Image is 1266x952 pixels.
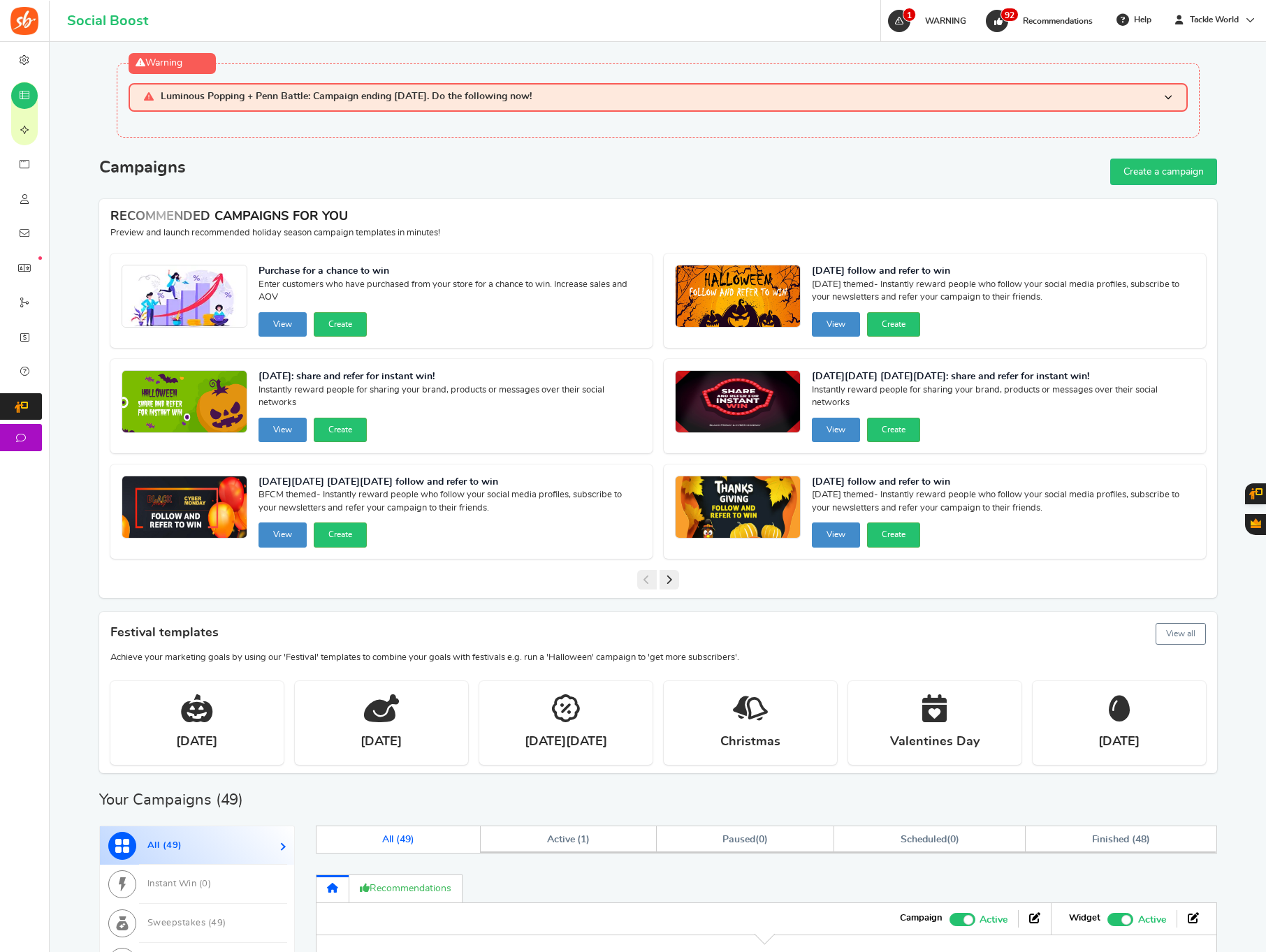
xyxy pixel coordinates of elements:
strong: Campaign [900,912,943,925]
em: New [38,256,42,260]
button: View [259,418,307,442]
span: Enter customers who have purchased from your store for a chance to win. Increase sales and AOV [259,279,641,307]
span: Scheduled [901,835,947,844]
span: ( ) [722,835,768,844]
a: Help [1111,8,1158,31]
strong: [DATE][DATE] [DATE][DATE]: share and refer for instant win! [812,370,1195,384]
div: Warning [129,53,216,74]
strong: [DATE] [361,733,402,751]
button: View [812,312,860,337]
h1: Social Boost [67,13,148,29]
span: Sweepstakes ( ) [147,918,226,928]
strong: Valentines Day [890,733,980,751]
button: Create [314,522,367,547]
span: 92 [1001,8,1019,22]
strong: Christmas [720,733,780,751]
span: Finished ( ) [1092,835,1150,844]
span: 0 [202,879,208,888]
strong: [DATE] follow and refer to win [812,476,1195,490]
h2: Your Campaigns ( ) [99,793,244,807]
img: Recommended Campaigns [676,371,800,434]
h4: RECOMMENDED CAMPAIGNS FOR YOU [110,210,1206,224]
button: View [259,312,307,337]
span: [DATE] themed- Instantly reward people who follow your social media profiles, subscribe to your n... [812,279,1195,307]
span: 1 [581,835,586,844]
p: Preview and launch recommended holiday season campaign templates in minutes! [110,227,1206,240]
strong: Widget [1069,912,1100,925]
span: Paused [722,835,755,844]
span: [DATE] themed- Instantly reward people who follow your social media profiles, subscribe to your n... [812,489,1195,517]
span: WARNING [925,17,966,25]
span: 49 [211,918,223,928]
img: Recommended Campaigns [676,265,800,328]
span: 1 [903,8,916,22]
span: Instant Win ( ) [147,879,212,888]
li: Widget activated [1058,910,1177,927]
span: 49 [400,835,411,844]
span: All ( ) [147,841,182,850]
span: ( ) [901,835,959,844]
span: Gratisfaction [1251,518,1261,528]
button: View [259,522,307,547]
a: Create a campaign [1110,159,1217,185]
iframe: LiveChat chat widget [1207,893,1266,952]
span: Active [1138,912,1166,928]
span: 48 [1135,835,1147,844]
button: Create [867,418,920,442]
strong: [DATE]: share and refer for instant win! [259,370,641,384]
img: Recommended Campaigns [122,476,247,539]
a: 92 Recommendations [984,10,1100,32]
span: 49 [221,792,239,807]
strong: [DATE][DATE] [525,733,607,751]
span: 0 [950,835,956,844]
span: 49 [166,841,178,850]
strong: [DATE] [1098,733,1140,751]
strong: [DATE] [176,733,217,751]
span: All ( ) [382,835,414,844]
button: View all [1156,623,1206,645]
span: Active [980,912,1007,928]
strong: [DATE][DATE] [DATE][DATE] follow and refer to win [259,476,641,490]
button: Create [314,312,367,337]
span: Active ( ) [547,835,590,844]
img: Recommended Campaigns [676,476,800,539]
img: Recommended Campaigns [122,371,247,434]
button: Create [867,312,920,337]
span: BFCM themed- Instantly reward people who follow your social media profiles, subscribe to your new... [259,489,641,517]
span: Instantly reward people for sharing your brand, products or messages over their social networks [259,384,641,412]
span: 0 [759,835,764,844]
a: Recommendations [349,874,463,903]
strong: Purchase for a chance to win [259,265,641,279]
img: Social Boost [10,7,38,35]
button: View [812,522,860,547]
button: Gratisfaction [1245,514,1266,535]
a: 1 WARNING [887,10,973,32]
span: Luminous Popping + Penn Battle: Campaign ending [DATE]. Do the following now! [161,91,532,103]
span: Tackle World [1184,14,1244,26]
button: Create [314,418,367,442]
span: Help [1130,14,1151,26]
span: Recommendations [1023,17,1093,25]
button: View [812,418,860,442]
img: Recommended Campaigns [122,265,247,328]
h2: Campaigns [99,159,186,177]
button: Create [867,522,920,547]
strong: [DATE] follow and refer to win [812,265,1195,279]
h4: Festival templates [110,620,1206,647]
p: Achieve your marketing goals by using our 'Festival' templates to combine your goals with festiva... [110,652,1206,664]
span: Instantly reward people for sharing your brand, products or messages over their social networks [812,384,1195,412]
